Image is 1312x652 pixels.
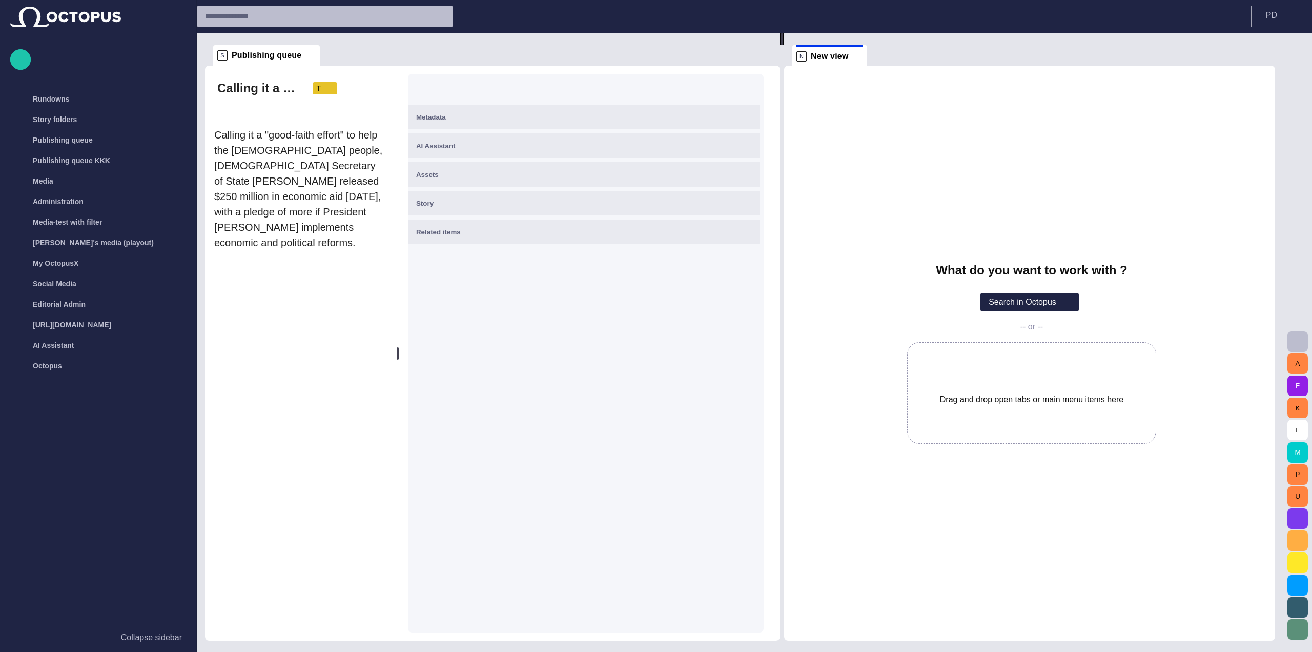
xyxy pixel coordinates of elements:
p: Media-test with filter [33,217,102,227]
div: SPublishing queue [213,45,320,66]
span: Publishing queue [232,50,301,61]
div: Octopus [10,355,186,376]
p: Publishing queue KKK [33,155,110,166]
h2: What do you want to work with ? [936,263,1127,278]
div: Publishing queue [10,130,186,150]
span: New view [811,51,849,62]
div: [PERSON_NAME]'s media (playout) [10,232,186,253]
p: -- or -- [1020,322,1043,332]
button: K [1287,398,1308,418]
p: Social Media [33,279,76,289]
button: P [1287,464,1308,485]
p: AI Assistant [33,340,74,350]
p: My OctopusX [33,258,78,268]
div: NNew view [792,45,867,66]
div: AI Assistant [10,335,186,355]
button: Search in Octopus [980,293,1079,311]
p: [URL][DOMAIN_NAME] [33,320,111,330]
div: Media [10,171,186,191]
p: N [796,51,807,62]
p: Media [33,176,53,186]
div: Media-test with filter [10,212,186,232]
p: Administration [33,196,84,207]
p: S [217,50,228,61]
p: Collapse sidebar [121,631,182,644]
ul: main menu [10,89,186,376]
p: Octopus [33,361,62,371]
p: [PERSON_NAME]'s media (playout) [33,238,154,248]
button: F [1287,376,1308,396]
button: M [1287,442,1308,463]
button: U [1287,486,1308,507]
button: Collapse sidebar [10,627,186,648]
p: Editorial Admin [33,299,86,309]
img: Octopus News Room [10,7,121,27]
div: [URL][DOMAIN_NAME] [10,314,186,335]
button: A [1287,353,1308,374]
p: Publishing queue [33,135,93,145]
p: Rundowns [33,94,70,104]
p: Story folders [33,114,77,125]
button: L [1287,420,1308,440]
p: P D [1266,9,1277,22]
button: PD [1258,6,1306,25]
